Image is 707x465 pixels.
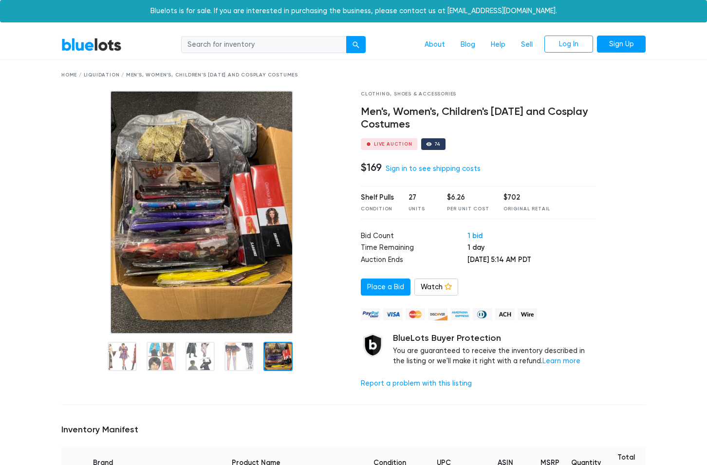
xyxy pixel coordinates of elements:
[181,36,347,54] input: Search for inventory
[361,106,596,131] h4: Men's, Women's, Children's [DATE] and Cosplay Costumes
[518,308,537,320] img: wire-908396882fe19aaaffefbd8e17b12f2f29708bd78693273c0e28e3a24408487f.png
[406,308,425,320] img: mastercard-42073d1d8d11d6635de4c079ffdb20a4f30a903dc55d1612383a1b395dd17f39.png
[361,333,385,357] img: buyer_protection_shield-3b65640a83011c7d3ede35a8e5a80bfdfaa6a97447f0071c1475b91a4b0b3d01.png
[361,205,394,213] div: Condition
[393,333,596,344] h5: BlueLots Buyer Protection
[414,279,458,296] a: Watch
[453,36,483,54] a: Blog
[361,279,410,296] a: Place a Bid
[434,142,441,147] div: 74
[361,231,467,243] td: Bid Count
[467,242,595,255] td: 1 day
[447,205,489,213] div: Per Unit Cost
[361,255,467,267] td: Auction Ends
[495,308,515,320] img: ach-b7992fed28a4f97f893c574229be66187b9afb3f1a8d16a4691d3d3140a8ab00.png
[361,91,596,98] div: Clothing, Shoes & Accessories
[483,36,513,54] a: Help
[361,161,382,174] h4: $169
[409,192,433,203] div: 27
[383,308,403,320] img: visa-79caf175f036a155110d1892330093d4c38f53c55c9ec9e2c3a54a56571784bb.png
[110,91,293,334] img: 5e975f9d-3aad-416a-b1a3-6fd2161a1cce-1754521059.jpeg
[467,231,483,240] a: 1 bid
[409,205,433,213] div: Units
[361,242,467,255] td: Time Remaining
[467,255,595,267] td: [DATE] 5:14 AM PDT
[447,192,489,203] div: $6.26
[597,36,646,53] a: Sign Up
[361,379,472,388] a: Report a problem with this listing
[542,357,580,365] a: Learn more
[473,308,492,320] img: diners_club-c48f30131b33b1bb0e5d0e2dbd43a8bea4cb12cb2961413e2f4250e06c020426.png
[393,333,596,367] div: You are guaranteed to receive the inventory described in the listing or we'll make it right with ...
[61,72,646,79] div: Home / Liquidation / Men's, Women's, Children's [DATE] and Cosplay Costumes
[503,192,550,203] div: $702
[544,36,593,53] a: Log In
[417,36,453,54] a: About
[374,142,412,147] div: Live Auction
[503,205,550,213] div: Original Retail
[361,308,380,320] img: paypal_credit-80455e56f6e1299e8d57f40c0dcee7b8cd4ae79b9eccbfc37e2480457ba36de9.png
[61,37,122,52] a: BlueLots
[361,192,394,203] div: Shelf Pulls
[428,308,447,320] img: discover-82be18ecfda2d062aad2762c1ca80e2d36a4073d45c9e0ffae68cd515fbd3d32.png
[386,165,481,173] a: Sign in to see shipping costs
[61,425,646,435] h5: Inventory Manifest
[513,36,540,54] a: Sell
[450,308,470,320] img: american_express-ae2a9f97a040b4b41f6397f7637041a5861d5f99d0716c09922aba4e24c8547d.png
